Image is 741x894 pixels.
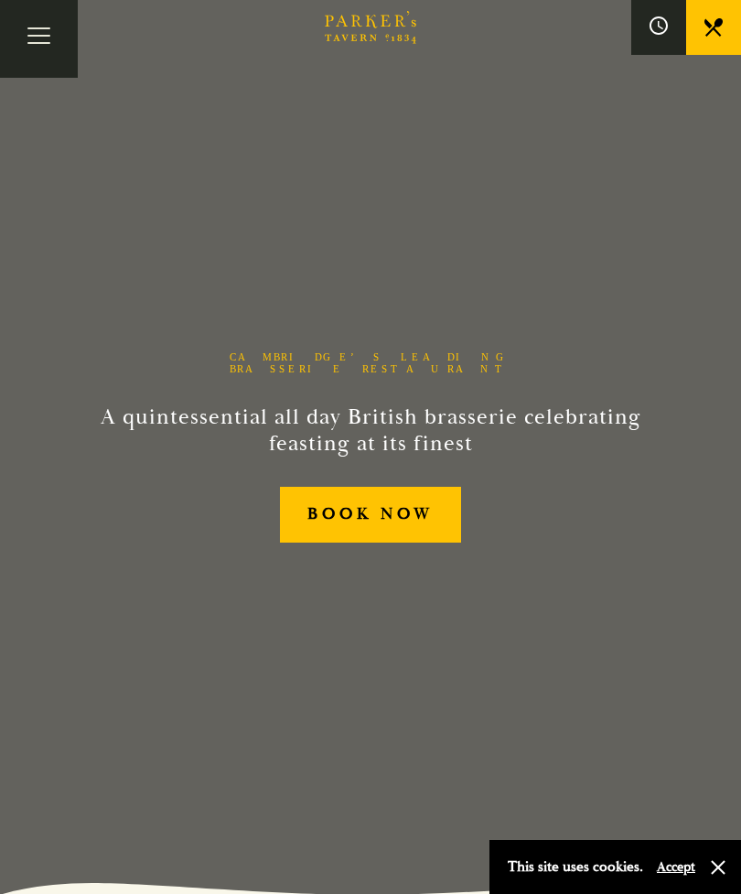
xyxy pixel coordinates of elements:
[657,858,695,876] button: Accept
[709,858,727,877] button: Close and accept
[508,854,643,880] p: This site uses cookies.
[280,487,462,543] a: BOOK NOW
[100,404,641,458] h2: A quintessential all day British brasserie celebrating feasting at its finest
[201,351,540,375] h1: Cambridge’s Leading Brasserie Restaurant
